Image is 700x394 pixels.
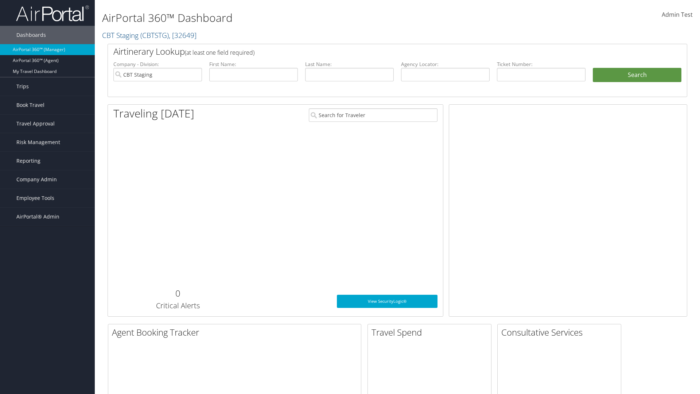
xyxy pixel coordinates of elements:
h2: Travel Spend [372,326,491,339]
label: Ticket Number: [497,61,586,68]
span: Book Travel [16,96,44,114]
span: Company Admin [16,170,57,189]
label: First Name: [209,61,298,68]
h2: Agent Booking Tracker [112,326,361,339]
a: Admin Test [662,4,693,26]
span: Reporting [16,152,40,170]
input: Search for Traveler [309,108,437,122]
h1: Traveling [DATE] [113,106,194,121]
span: Dashboards [16,26,46,44]
label: Company - Division: [113,61,202,68]
button: Search [593,68,681,82]
span: Admin Test [662,11,693,19]
h3: Critical Alerts [113,301,242,311]
label: Agency Locator: [401,61,490,68]
span: Travel Approval [16,115,55,133]
h2: Airtinerary Lookup [113,45,633,58]
label: Last Name: [305,61,394,68]
span: Employee Tools [16,189,54,207]
h1: AirPortal 360™ Dashboard [102,10,496,26]
a: CBT Staging [102,30,197,40]
img: airportal-logo.png [16,5,89,22]
h2: Consultative Services [501,326,621,339]
span: , [ 32649 ] [169,30,197,40]
h2: 0 [113,287,242,300]
span: ( CBTSTG ) [140,30,169,40]
a: View SecurityLogic® [337,295,437,308]
span: (at least one field required) [185,49,254,57]
span: AirPortal® Admin [16,208,59,226]
span: Risk Management [16,133,60,151]
span: Trips [16,77,29,96]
